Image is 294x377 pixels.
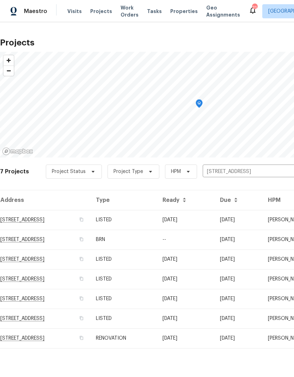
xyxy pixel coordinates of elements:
td: [DATE] [214,210,262,230]
td: [DATE] [157,309,214,328]
td: [DATE] [214,309,262,328]
button: Copy Address [78,236,85,242]
span: Maestro [24,8,47,15]
td: LISTED [90,210,157,230]
td: [DATE] [157,210,214,230]
span: Project Status [52,168,86,175]
th: Ready [157,190,214,210]
span: Properties [170,8,198,15]
td: [DATE] [214,269,262,289]
td: Resale COE 2025-08-25T00:00:00.000Z [214,230,262,249]
div: 21 [252,4,257,11]
th: Type [90,190,157,210]
td: LISTED [90,289,157,309]
td: RENOVATION [90,328,157,348]
span: Projects [90,8,112,15]
td: BRN [90,230,157,249]
span: Work Orders [121,4,139,18]
button: Copy Address [78,276,85,282]
td: Acq COE 2025-04-08T00:00:00.000Z [157,328,214,348]
td: LISTED [90,309,157,328]
input: Search projects [203,166,283,177]
button: Zoom in [4,55,14,66]
button: Copy Address [78,335,85,341]
td: [DATE] [214,328,262,348]
td: [DATE] [157,269,214,289]
td: [DATE] [214,289,262,309]
button: Copy Address [78,315,85,321]
td: LISTED [90,269,157,289]
td: [DATE] [157,249,214,269]
a: Mapbox homepage [2,147,33,155]
span: HPM [171,168,181,175]
td: LISTED [90,249,157,269]
button: Zoom out [4,66,14,76]
div: Map marker [196,99,203,110]
td: [DATE] [214,249,262,269]
span: Tasks [147,9,162,14]
td: [DATE] [157,289,214,309]
th: Due [214,190,262,210]
button: Copy Address [78,216,85,223]
span: Project Type [114,168,143,175]
button: Copy Address [78,295,85,302]
button: Copy Address [78,256,85,262]
span: Visits [67,8,82,15]
span: Geo Assignments [206,4,240,18]
td: -- [157,230,214,249]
